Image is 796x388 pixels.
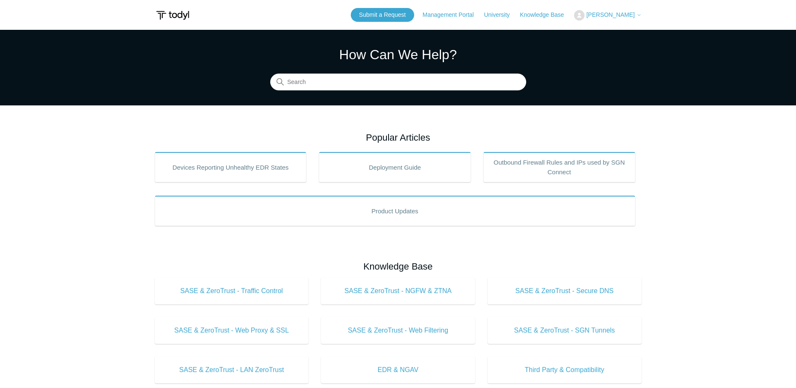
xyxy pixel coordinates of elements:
a: Knowledge Base [520,10,572,19]
a: SASE & ZeroTrust - Web Proxy & SSL [155,317,309,344]
span: SASE & ZeroTrust - SGN Tunnels [500,325,629,336]
h2: Knowledge Base [155,260,642,273]
input: Search [270,74,526,91]
span: EDR & NGAV [334,365,462,375]
span: SASE & ZeroTrust - LAN ZeroTrust [167,365,296,375]
span: SASE & ZeroTrust - Secure DNS [500,286,629,296]
h1: How Can We Help? [270,45,526,65]
a: University [484,10,518,19]
a: SASE & ZeroTrust - LAN ZeroTrust [155,357,309,383]
a: Devices Reporting Unhealthy EDR States [155,152,307,182]
a: Submit a Request [351,8,414,22]
span: Third Party & Compatibility [500,365,629,375]
a: SASE & ZeroTrust - Secure DNS [488,278,642,304]
a: SASE & ZeroTrust - Web Filtering [321,317,475,344]
span: SASE & ZeroTrust - Traffic Control [167,286,296,296]
a: EDR & NGAV [321,357,475,383]
a: Outbound Firewall Rules and IPs used by SGN Connect [483,152,635,182]
a: Deployment Guide [319,152,471,182]
span: SASE & ZeroTrust - Web Filtering [334,325,462,336]
img: Todyl Support Center Help Center home page [155,8,191,23]
a: Third Party & Compatibility [488,357,642,383]
a: Management Portal [423,10,482,19]
a: Product Updates [155,196,635,226]
span: SASE & ZeroTrust - Web Proxy & SSL [167,325,296,336]
a: SASE & ZeroTrust - Traffic Control [155,278,309,304]
a: SASE & ZeroTrust - NGFW & ZTNA [321,278,475,304]
button: [PERSON_NAME] [574,10,641,21]
span: [PERSON_NAME] [586,11,634,18]
a: SASE & ZeroTrust - SGN Tunnels [488,317,642,344]
h2: Popular Articles [155,131,642,144]
span: SASE & ZeroTrust - NGFW & ZTNA [334,286,462,296]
